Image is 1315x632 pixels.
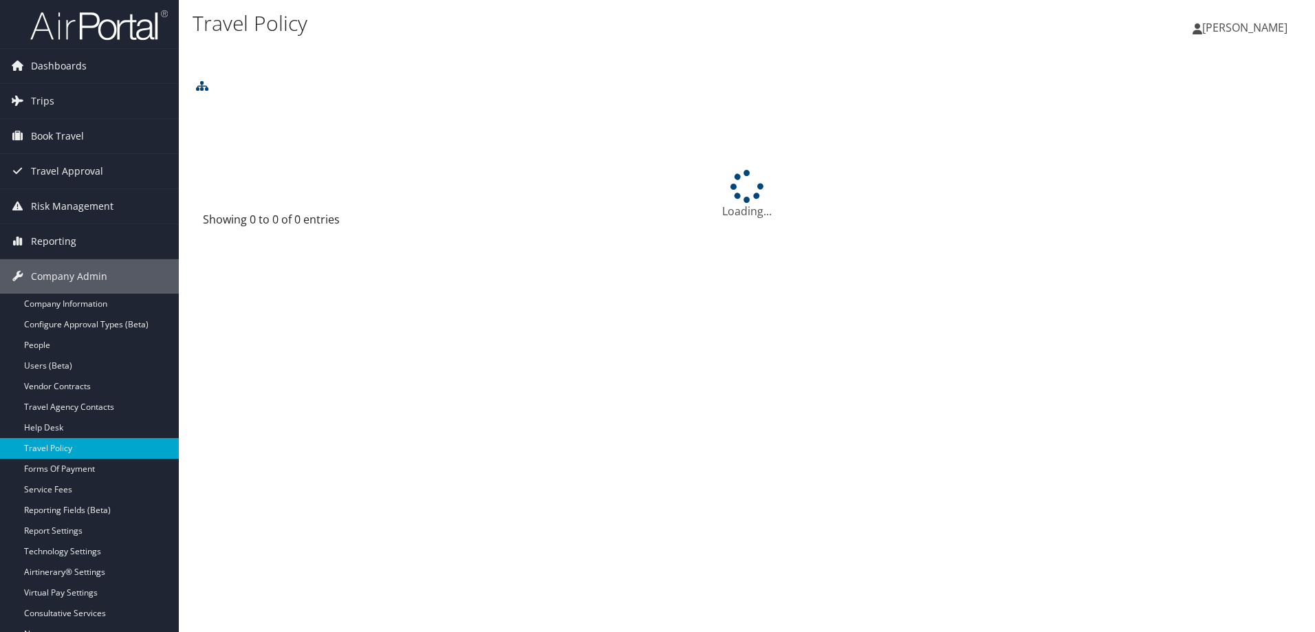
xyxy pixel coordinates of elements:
[31,84,54,118] span: Trips
[193,170,1301,219] div: Loading...
[31,49,87,83] span: Dashboards
[31,259,107,294] span: Company Admin
[31,189,113,224] span: Risk Management
[1202,20,1287,35] span: [PERSON_NAME]
[31,119,84,153] span: Book Travel
[1193,7,1301,48] a: [PERSON_NAME]
[31,224,76,259] span: Reporting
[203,211,459,235] div: Showing 0 to 0 of 0 entries
[193,9,932,38] h1: Travel Policy
[30,9,168,41] img: airportal-logo.png
[31,154,103,188] span: Travel Approval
